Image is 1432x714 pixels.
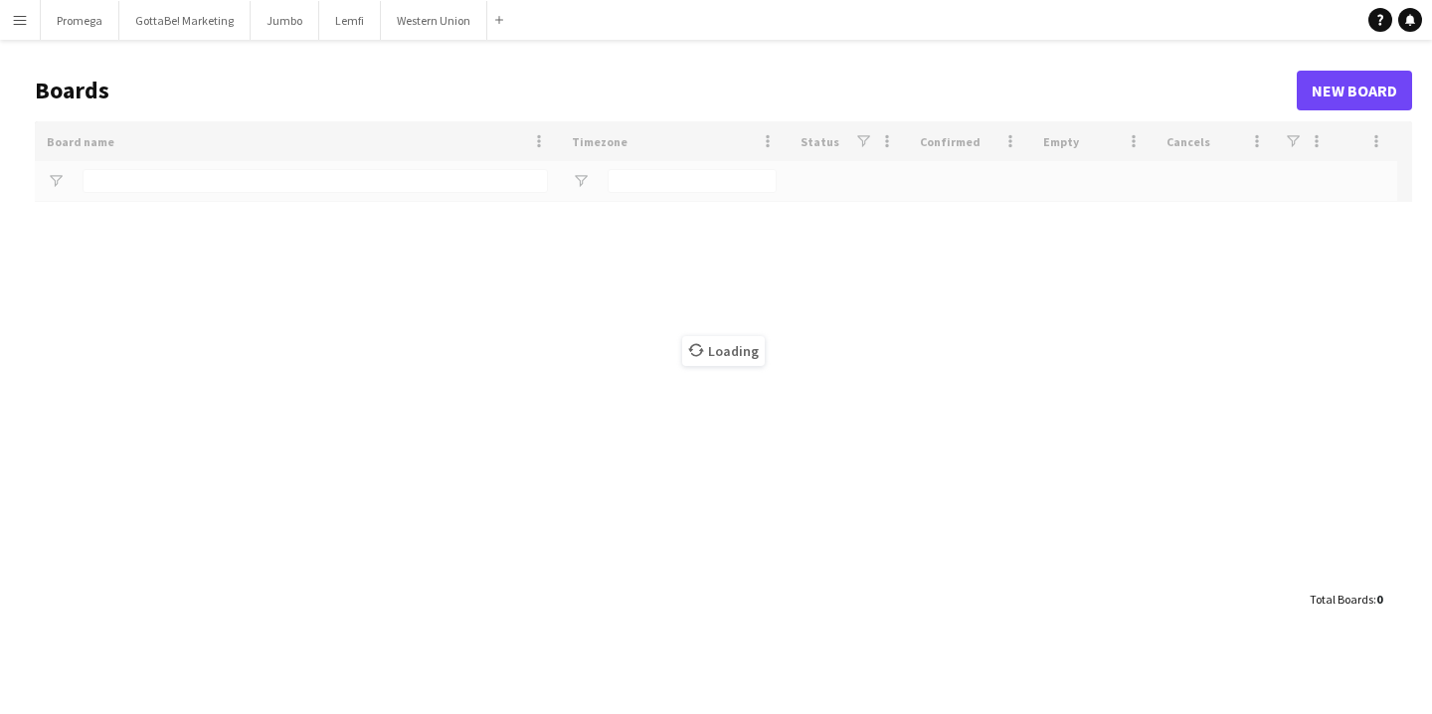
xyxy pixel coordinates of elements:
[1310,580,1382,619] div: :
[1310,592,1373,607] span: Total Boards
[1376,592,1382,607] span: 0
[682,336,765,366] span: Loading
[319,1,381,40] button: Lemfi
[1297,71,1412,110] a: New Board
[35,76,1297,105] h1: Boards
[119,1,251,40] button: GottaBe! Marketing
[41,1,119,40] button: Promega
[251,1,319,40] button: Jumbo
[381,1,487,40] button: Western Union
